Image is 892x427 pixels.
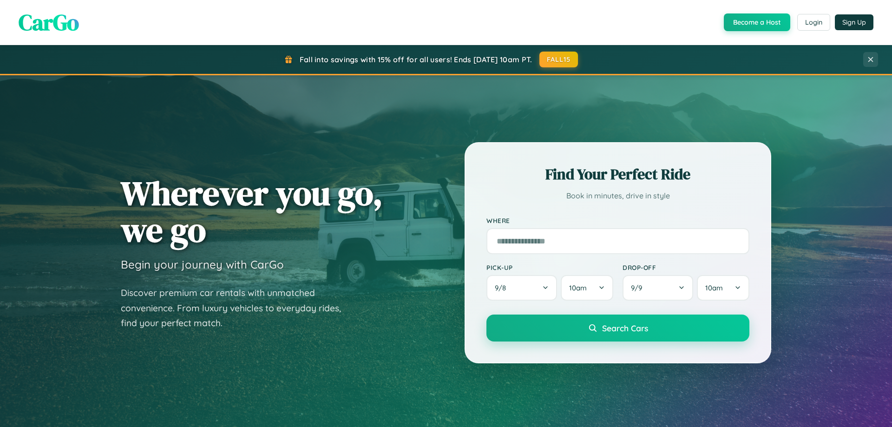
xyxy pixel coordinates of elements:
[797,14,830,31] button: Login
[539,52,578,67] button: FALL15
[623,263,749,271] label: Drop-off
[569,283,587,292] span: 10am
[602,323,648,333] span: Search Cars
[121,175,383,248] h1: Wherever you go, we go
[300,55,532,64] span: Fall into savings with 15% off for all users! Ends [DATE] 10am PT.
[835,14,873,30] button: Sign Up
[623,275,693,301] button: 9/9
[486,275,557,301] button: 9/8
[121,257,284,271] h3: Begin your journey with CarGo
[697,275,749,301] button: 10am
[486,164,749,184] h2: Find Your Perfect Ride
[19,7,79,38] span: CarGo
[561,275,613,301] button: 10am
[631,283,647,292] span: 9 / 9
[486,263,613,271] label: Pick-up
[486,217,749,224] label: Where
[486,315,749,342] button: Search Cars
[121,285,353,331] p: Discover premium car rentals with unmatched convenience. From luxury vehicles to everyday rides, ...
[486,189,749,203] p: Book in minutes, drive in style
[705,283,723,292] span: 10am
[724,13,790,31] button: Become a Host
[495,283,511,292] span: 9 / 8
